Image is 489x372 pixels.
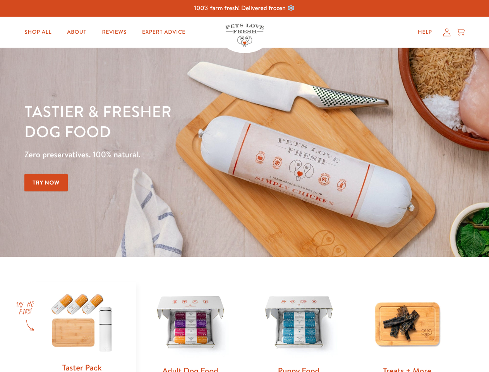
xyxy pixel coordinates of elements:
img: Pets Love Fresh [225,24,264,47]
a: Help [412,24,438,40]
a: Try Now [24,174,68,191]
a: Expert Advice [136,24,192,40]
a: Shop All [18,24,58,40]
h1: Tastier & fresher dog food [24,101,318,141]
a: Reviews [96,24,132,40]
a: About [61,24,93,40]
p: Zero preservatives. 100% natural. [24,148,318,162]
